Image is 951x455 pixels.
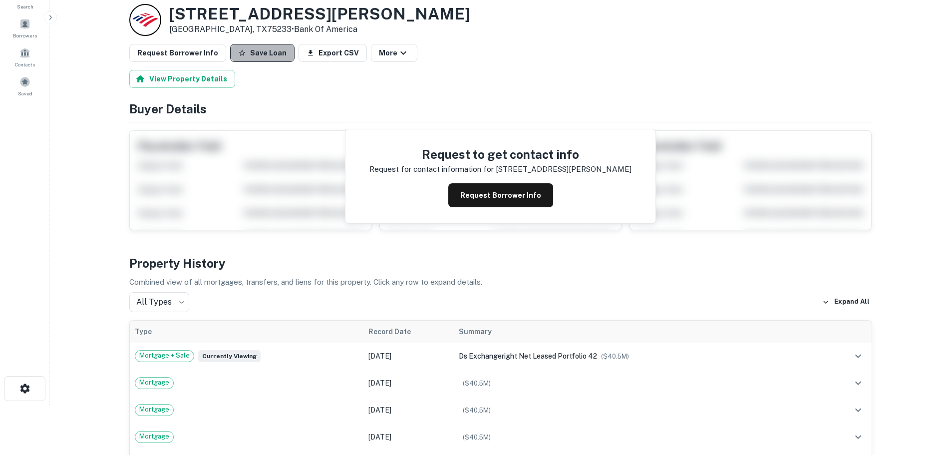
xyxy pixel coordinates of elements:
td: [DATE] [363,424,454,451]
button: Expand All [820,295,872,310]
span: Borrowers [13,31,37,39]
th: Type [130,321,363,343]
span: Saved [18,89,32,97]
th: Record Date [363,321,454,343]
span: Contacts [15,60,35,68]
button: Request Borrower Info [129,44,226,62]
span: ($ 40.5M ) [463,380,491,387]
button: expand row [850,375,867,392]
p: Request for contact information for [369,163,494,175]
td: [DATE] [363,343,454,370]
p: [GEOGRAPHIC_DATA], TX75233 • [169,23,470,35]
button: expand row [850,402,867,419]
a: Bank Of America [294,24,357,34]
span: Mortgage [135,378,173,388]
button: More [371,44,417,62]
p: Combined view of all mortgages, transfers, and liens for this property. Click any row to expand d... [129,276,872,288]
span: ($ 40.5M ) [601,353,629,360]
a: Saved [3,72,47,99]
button: View Property Details [129,70,235,88]
a: Contacts [3,43,47,70]
div: All Types [129,292,189,312]
button: Export CSV [299,44,367,62]
button: Request Borrower Info [448,183,553,207]
h4: Request to get contact info [369,145,632,163]
a: Borrowers [3,14,47,41]
span: Mortgage [135,432,173,442]
span: ds exchangeright net leased portfolio 42 [459,352,597,360]
button: expand row [850,429,867,446]
td: [DATE] [363,370,454,397]
td: [DATE] [363,397,454,424]
p: [STREET_ADDRESS][PERSON_NAME] [496,163,632,175]
span: ($ 40.5M ) [463,434,491,441]
span: Mortgage + Sale [135,351,194,361]
span: Mortgage [135,405,173,415]
span: ($ 40.5M ) [463,407,491,414]
h4: Property History [129,254,872,272]
button: expand row [850,348,867,365]
span: Search [17,2,33,10]
button: Save Loan [230,44,295,62]
th: Summary [454,321,825,343]
iframe: Chat Widget [901,375,951,423]
h3: [STREET_ADDRESS][PERSON_NAME] [169,4,470,23]
h4: Buyer Details [129,100,872,118]
span: Currently viewing [198,350,261,362]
